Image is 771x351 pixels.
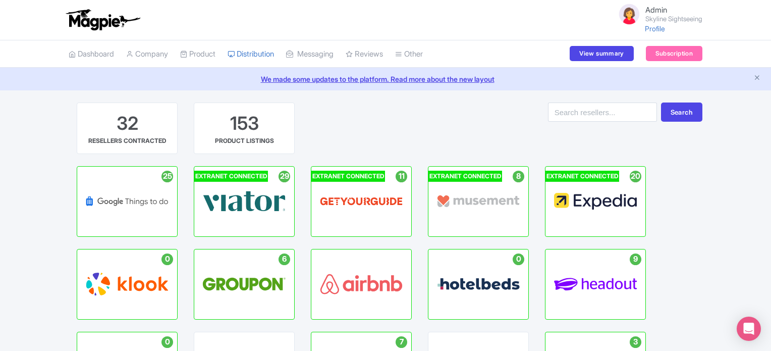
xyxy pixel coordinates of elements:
[617,2,641,26] img: avatar_key_member-9c1dde93af8b07d7383eb8b5fb890c87.png
[77,249,178,320] a: 0
[180,40,215,68] a: Product
[194,249,295,320] a: 6
[545,166,646,237] a: EXTRANET CONNECTED 20
[395,40,423,68] a: Other
[77,166,178,237] a: 25
[737,317,761,341] div: Open Intercom Messenger
[611,2,702,26] a: Admin Skyline Sightseeing
[570,46,633,61] a: View summary
[346,40,383,68] a: Reviews
[645,5,667,15] span: Admin
[88,136,166,145] div: RESELLERS CONTRACTED
[428,166,529,237] a: EXTRANET CONNECTED 8
[194,166,295,237] a: EXTRANET CONNECTED 29
[286,40,334,68] a: Messaging
[117,111,138,136] div: 32
[228,40,274,68] a: Distribution
[428,249,529,320] a: 0
[6,74,765,84] a: We made some updates to the platform. Read more about the new layout
[64,9,142,31] img: logo-ab69f6fb50320c5b225c76a69d11143b.png
[645,24,665,33] a: Profile
[548,103,657,122] input: Search resellers...
[753,73,761,84] button: Close announcement
[311,166,412,237] a: EXTRANET CONNECTED 11
[215,136,274,145] div: PRODUCT LISTINGS
[230,111,259,136] div: 153
[661,103,702,122] button: Search
[194,103,295,154] a: 153 PRODUCT LISTINGS
[69,40,114,68] a: Dashboard
[645,16,702,22] small: Skyline Sightseeing
[77,103,178,154] a: 32 RESELLERS CONTRACTED
[646,46,702,61] a: Subscription
[545,249,646,320] a: 9
[126,40,168,68] a: Company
